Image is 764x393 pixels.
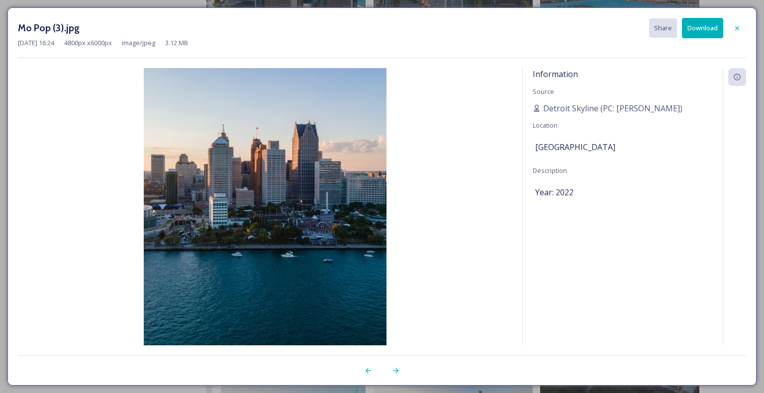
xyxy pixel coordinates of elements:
[649,18,677,38] button: Share
[543,102,682,114] span: Detroit Skyline (PC: [PERSON_NAME])
[682,18,723,38] button: Download
[18,68,512,372] img: 6477a812-ed6b-46ee-b821-68fe8357b8c1.jpg
[533,166,567,175] span: Description
[535,186,573,198] span: Year: 2022
[18,38,54,48] span: [DATE] 16:24
[122,38,155,48] span: image/jpeg
[64,38,112,48] span: 4800 px x 6000 px
[533,121,558,130] span: Location
[165,38,188,48] span: 3.12 MB
[533,69,578,79] span: Information
[535,141,615,153] span: [GEOGRAPHIC_DATA]
[18,21,80,35] h3: Mo Pop (3).jpg
[533,87,554,96] span: Source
